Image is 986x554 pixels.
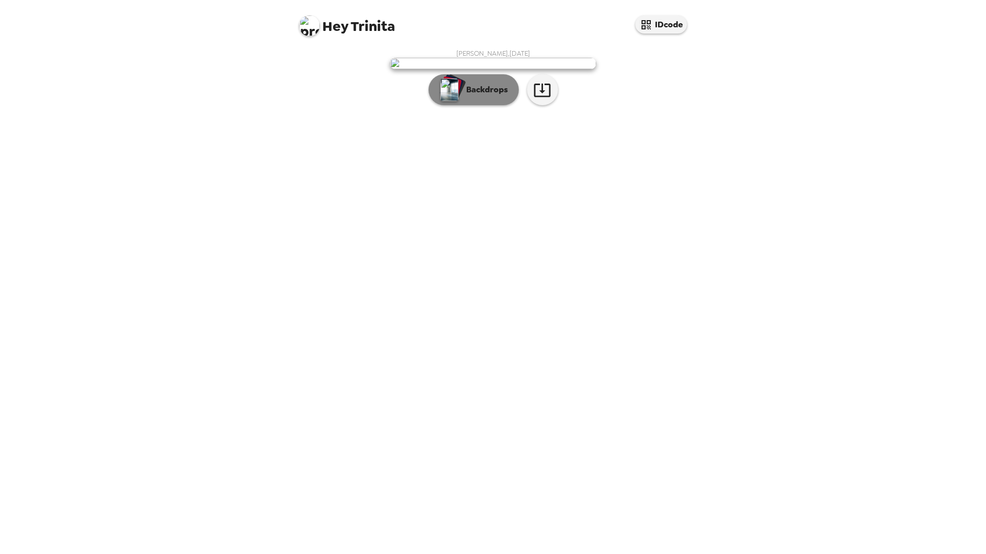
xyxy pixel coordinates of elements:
[456,49,530,58] span: [PERSON_NAME] , [DATE]
[390,58,596,69] img: user
[635,15,687,34] button: IDcode
[429,74,519,105] button: Backdrops
[299,15,320,36] img: profile pic
[299,10,395,34] span: Trinita
[322,17,348,36] span: Hey
[461,84,508,96] p: Backdrops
